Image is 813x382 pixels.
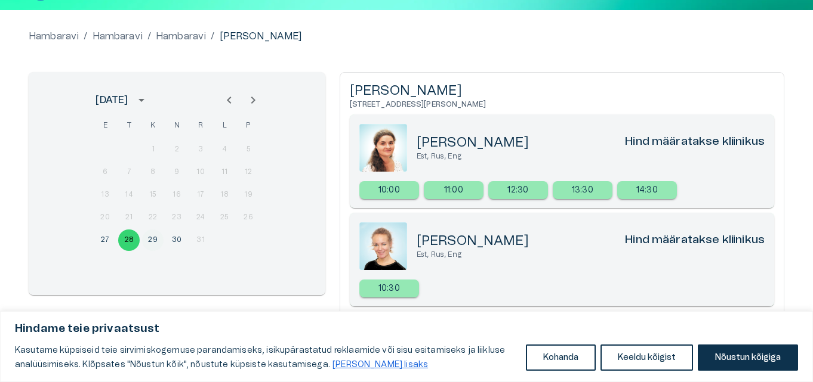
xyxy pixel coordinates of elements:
div: [DATE] [96,93,128,107]
p: / [211,29,214,44]
button: Keeldu kõigist [600,344,693,371]
p: 11:00 [444,184,463,197]
h6: [STREET_ADDRESS][PERSON_NAME] [350,100,774,110]
div: 11:00 [424,181,484,199]
span: pühapäev [238,114,259,138]
p: / [84,29,87,44]
button: Next month [241,88,265,112]
a: Loe lisaks [332,360,429,369]
span: Help [61,10,79,19]
span: kolmapäev [142,114,164,138]
p: Hindame teie privaatsust [15,322,798,336]
div: 12:30 [488,181,548,199]
h6: Hind määratakse kliinikus [625,134,765,151]
p: / [147,29,151,44]
button: 27 [94,229,116,251]
button: 28 [118,229,140,251]
h6: Hind määratakse kliinikus [625,232,765,250]
a: Select new timeslot for rescheduling [617,181,677,199]
span: laupäev [214,114,235,138]
img: 80.png [359,222,407,270]
div: 10:00 [359,181,419,199]
div: 13:30 [553,181,612,199]
button: calendar view is open, switch to year view [131,90,152,110]
p: 13:30 [572,184,593,197]
p: 10:00 [378,184,400,197]
p: 12:30 [507,184,528,197]
h5: [PERSON_NAME] [417,134,529,151]
a: Hambaravi [93,29,143,44]
p: Est, Rus, Eng [417,250,765,260]
div: 10:30 [359,279,419,297]
button: 29 [142,229,164,251]
button: Previous month [217,88,241,112]
img: 80.png [359,124,407,172]
a: Select new timeslot for rescheduling [488,181,548,199]
a: Select new timeslot for rescheduling [424,181,484,199]
p: Kasutame küpsiseid teie sirvimiskogemuse parandamiseks, isikupärastatud reklaamide või sisu esita... [15,343,517,372]
h5: [PERSON_NAME] [350,82,774,100]
button: Kohanda [526,344,596,371]
a: Select new timeslot for rescheduling [359,181,419,199]
a: Select new timeslot for rescheduling [553,181,612,199]
span: teisipäev [118,114,140,138]
span: reede [190,114,211,138]
p: [PERSON_NAME] [220,29,302,44]
a: Select new timeslot for rescheduling [359,279,419,297]
p: Est, Rus, Eng [417,151,765,162]
button: Nõustun kõigiga [698,344,798,371]
a: Hambaravi [29,29,79,44]
p: 14:30 [636,184,658,197]
p: 10:30 [378,282,400,295]
div: 14:30 [617,181,677,199]
span: esmaspäev [94,114,116,138]
span: neljapäev [166,114,187,138]
button: 30 [166,229,187,251]
a: Hambaravi [156,29,206,44]
h5: [PERSON_NAME] [417,232,529,250]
